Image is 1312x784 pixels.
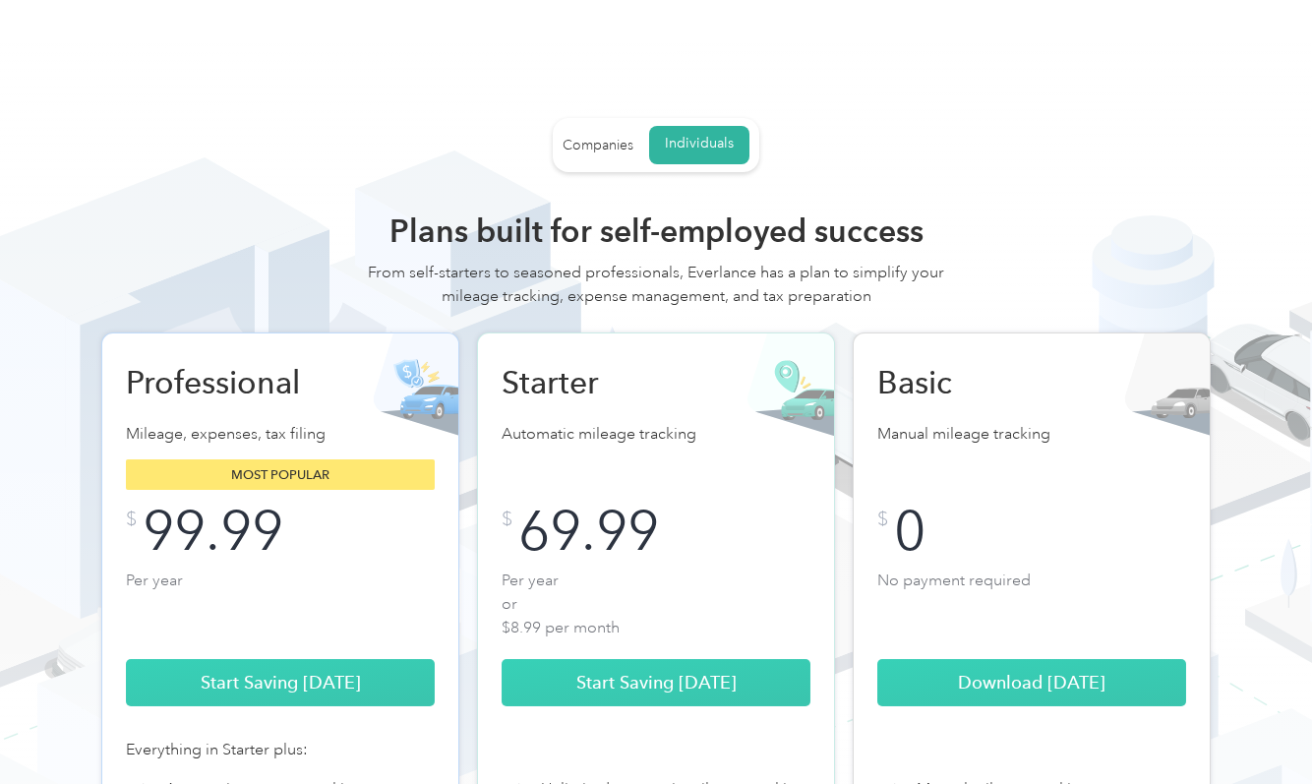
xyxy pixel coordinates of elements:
[563,137,633,154] div: Companies
[126,510,137,529] div: $
[518,510,659,553] div: 69.99
[877,422,1186,450] p: Manual mileage tracking
[126,363,332,402] h2: Professional
[502,659,810,706] a: Start Saving [DATE]
[126,459,435,490] div: Most popular
[126,659,435,706] a: Start Saving [DATE]
[877,363,1084,402] h2: Basic
[143,510,283,553] div: 99.99
[877,659,1186,706] a: Download [DATE]
[665,135,734,152] div: Individuals
[126,569,435,635] p: Per year
[894,510,925,553] div: 0
[502,569,810,635] p: Per year or $8.99 per month
[877,569,1186,635] p: No payment required
[502,363,708,402] h2: Starter
[502,510,512,529] div: $
[361,261,951,328] div: From self-starters to seasoned professionals, Everlance has a plan to simplify your mileage track...
[361,211,951,251] h2: Plans built for self-employed success
[126,422,435,450] p: Mileage, expenses, tax filing
[126,738,435,761] div: Everything in Starter plus:
[877,510,888,529] div: $
[502,422,810,450] p: Automatic mileage tracking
